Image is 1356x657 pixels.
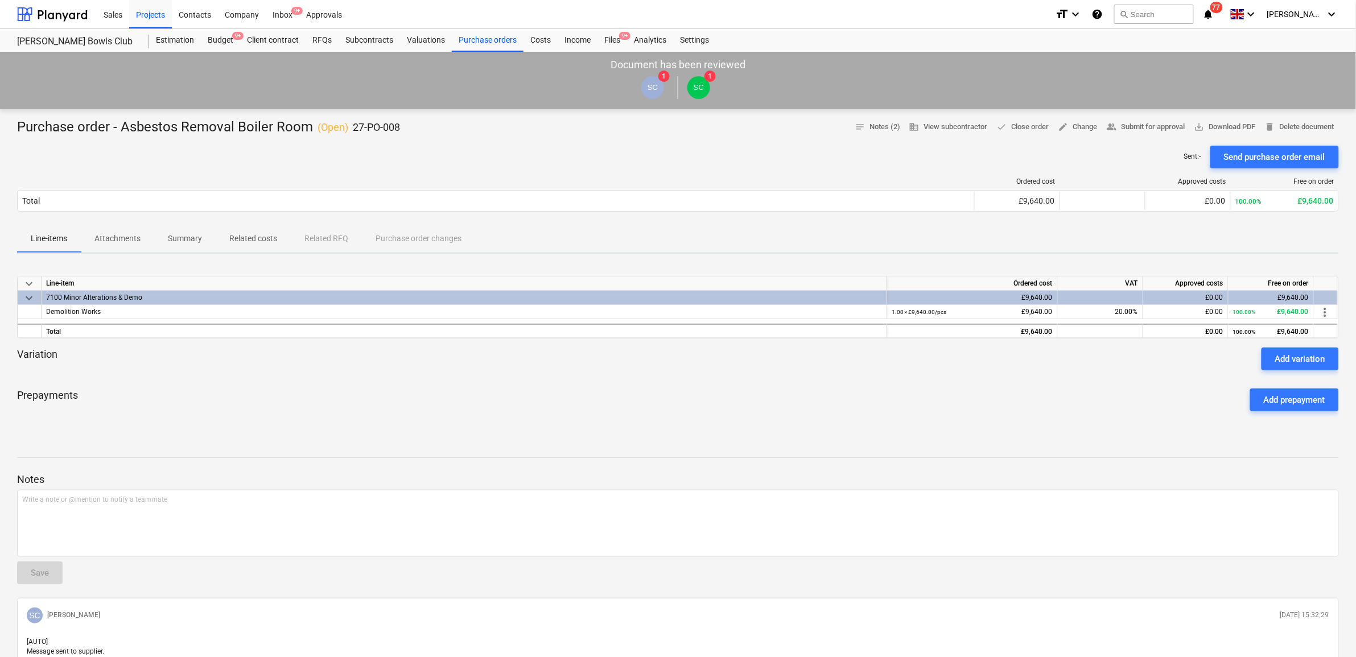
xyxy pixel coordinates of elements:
[1265,122,1275,132] span: delete
[1233,325,1309,339] div: £9,640.00
[694,83,704,92] span: SC
[318,121,348,134] p: ( Open )
[1150,196,1226,205] div: £0.00
[658,71,670,82] span: 1
[1148,305,1223,319] div: £0.00
[597,29,627,52] div: Files
[1190,118,1260,136] button: Download PDF
[1210,146,1339,168] button: Send purchase order email
[400,29,452,52] a: Valuations
[1058,305,1143,319] div: 20.00%
[1233,305,1309,319] div: £9,640.00
[27,638,104,655] span: [AUTO] Message sent to supplier.
[42,324,887,338] div: Total
[1265,121,1334,134] span: Delete document
[1102,118,1190,136] button: Submit for approval
[46,308,101,316] span: Demolition Works
[597,29,627,52] a: Files9+
[892,305,1053,319] div: £9,640.00
[997,122,1007,132] span: done
[339,29,400,52] a: Subcontracts
[558,29,597,52] a: Income
[687,76,710,99] div: Sam Cornford
[704,71,716,82] span: 1
[1235,196,1334,205] div: £9,640.00
[1224,150,1325,164] div: Send purchase order email
[291,7,303,15] span: 9+
[1194,122,1205,132] span: save_alt
[22,277,36,291] span: keyboard_arrow_down
[29,611,40,620] span: SC
[619,32,630,40] span: 9+
[17,118,400,137] div: Purchase order - Asbestos Removal Boiler Room
[1235,177,1334,185] div: Free on order
[909,121,988,134] span: View subcontractor
[979,177,1056,185] div: Ordered cost
[992,118,1054,136] button: Close order
[905,118,992,136] button: View subcontractor
[1229,276,1314,291] div: Free on order
[1184,152,1201,162] p: Sent : -
[229,233,277,245] p: Related costs
[1148,325,1223,339] div: £0.00
[1148,291,1223,305] div: £0.00
[673,29,716,52] a: Settings
[17,348,57,370] p: Variation
[149,29,201,52] a: Estimation
[1250,389,1339,411] button: Add prepayment
[17,36,135,48] div: [PERSON_NAME] Bowls Club
[1264,392,1325,407] div: Add prepayment
[1058,121,1098,134] span: Change
[31,233,67,245] p: Line-items
[627,29,673,52] a: Analytics
[1233,291,1309,305] div: £9,640.00
[353,121,400,134] p: 27-PO-008
[909,122,920,132] span: business
[240,29,306,52] a: Client contract
[892,291,1053,305] div: £9,640.00
[641,76,664,99] div: Sam Cornford
[1262,348,1339,370] button: Add variation
[47,610,100,620] p: [PERSON_NAME]
[22,291,36,305] span: keyboard_arrow_down
[855,121,900,134] span: Notes (2)
[42,276,887,291] div: Line-item
[1260,118,1339,136] button: Delete document
[1107,122,1117,132] span: people_alt
[611,58,745,72] p: Document has been reviewed
[1235,197,1262,205] small: 100.00%
[1233,329,1256,335] small: 100.00%
[524,29,558,52] a: Costs
[17,389,78,411] p: Prepayments
[1058,276,1143,291] div: VAT
[648,83,658,92] span: SC
[452,29,524,52] a: Purchase orders
[1107,121,1185,134] span: Submit for approval
[887,276,1058,291] div: Ordered cost
[979,196,1055,205] div: £9,640.00
[1143,276,1229,291] div: Approved costs
[27,608,43,623] div: Sam Cornford
[892,309,947,315] small: 1.00 × £9,640.00 / pcs
[201,29,240,52] div: Budget
[306,29,339,52] a: RFQs
[232,32,244,40] span: 9+
[46,291,882,304] div: 7100 Minor Alterations & Demo
[892,325,1053,339] div: £9,640.00
[17,473,1339,486] p: Notes
[1318,305,1332,319] span: more_vert
[1194,121,1256,134] span: Download PDF
[1280,610,1329,620] p: [DATE] 15:32:29
[94,233,141,245] p: Attachments
[1054,118,1102,136] button: Change
[850,118,905,136] button: Notes (2)
[22,196,40,205] div: Total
